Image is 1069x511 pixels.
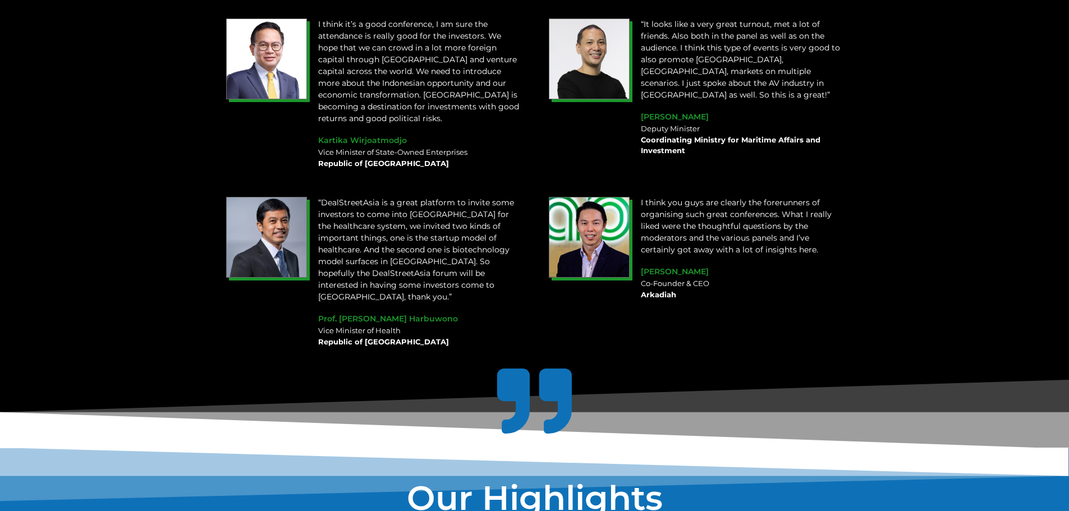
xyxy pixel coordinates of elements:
span: [PERSON_NAME] [641,112,709,122]
img: Kartika Wirjoatmodjo [226,19,307,99]
p: “DealStreetAsia is a great platform to invite some investors to come into [GEOGRAPHIC_DATA] for t... [318,197,521,303]
img: Prof. dr. Dante Saksono Harbuwono, Sp.PD., Ph.D. [226,197,307,278]
p: I think you guys are clearly the forerunners of organising such great conferences. What I really ... [641,197,843,256]
div: Vice Minister of Health [318,325,521,347]
img: Rachmat Kaimuddin [549,19,630,99]
b: Republic of [GEOGRAPHIC_DATA] [318,337,449,346]
b: Arkadiah [641,290,676,299]
b: Coordinating Ministry for Maritime Affairs and Investment [641,135,820,155]
span: Kartika Wirjoatmodjo [318,135,407,145]
img: Reuben Lai [549,197,630,278]
p: “It looks like a very great turnout, met a lot of friends. Also both in the panel as well as on t... [641,19,843,101]
span: [PERSON_NAME] [641,266,709,277]
p: I think it’s a good conference, I am sure the attendance is really good for the investors. We hop... [318,19,521,125]
div: Vice Minister of State-Owned Enterprises [318,147,521,169]
div: Co-Founder & CEO [641,278,843,300]
span: Prof. [PERSON_NAME] Harbuwono [318,314,458,324]
div: Deputy Minister [641,123,843,156]
b: Republic of [GEOGRAPHIC_DATA] [318,159,449,168]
